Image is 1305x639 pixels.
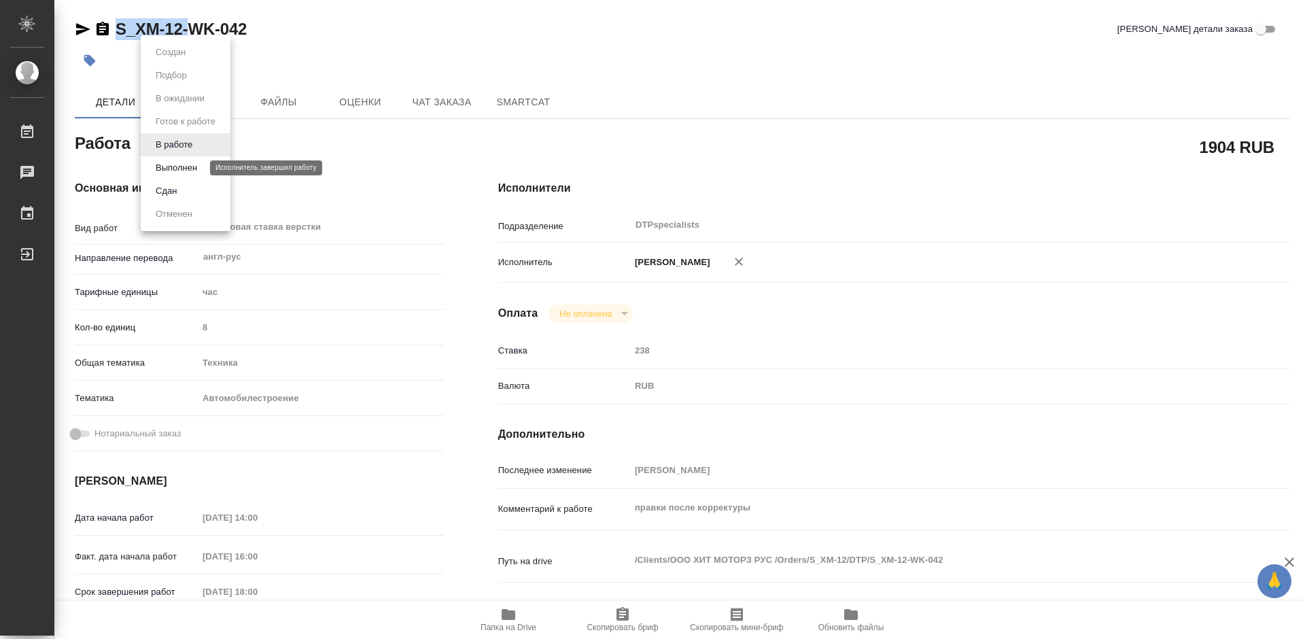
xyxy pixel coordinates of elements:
[152,114,220,129] button: Готов к работе
[152,137,196,152] button: В работе
[152,68,191,83] button: Подбор
[152,160,201,175] button: Выполнен
[152,207,196,222] button: Отменен
[152,184,181,198] button: Сдан
[152,91,209,106] button: В ожидании
[152,45,190,60] button: Создан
